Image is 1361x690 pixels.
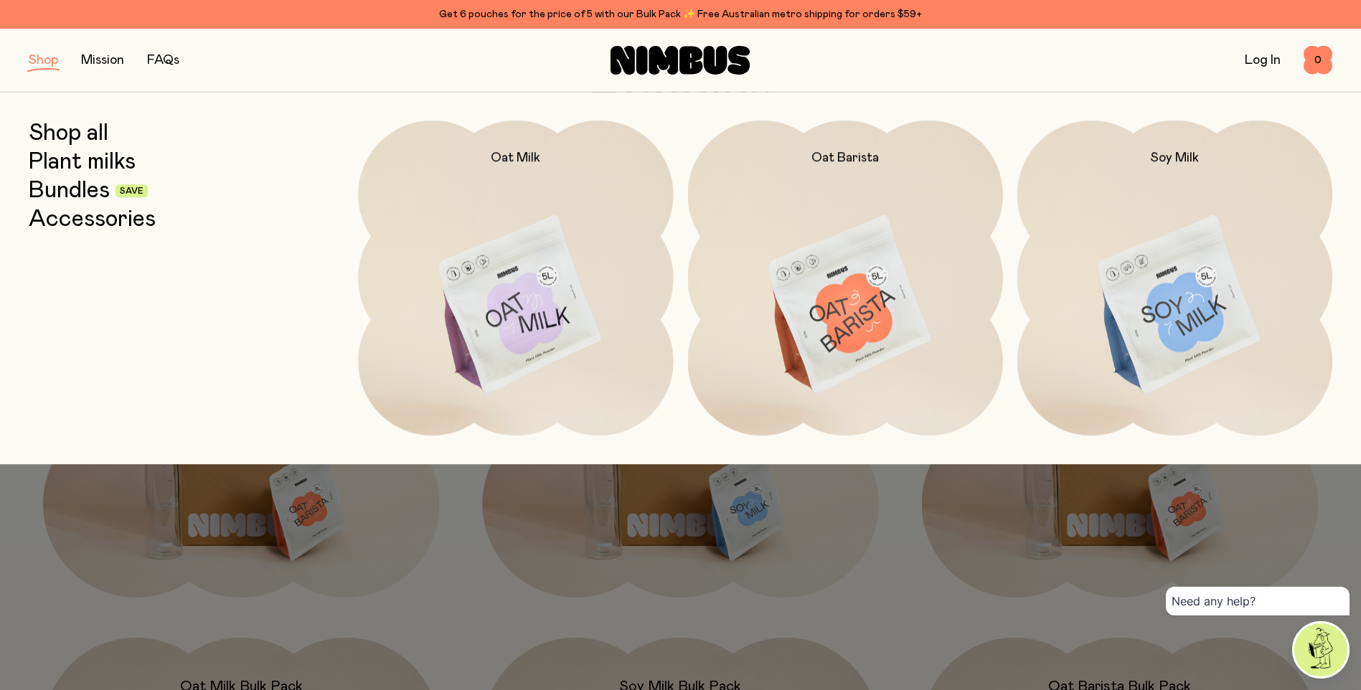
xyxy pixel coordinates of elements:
div: Get 6 pouches for the price of 5 with our Bulk Pack ✨ Free Australian metro shipping for orders $59+ [29,6,1332,23]
a: FAQs [147,54,179,67]
a: Soy Milk [1017,120,1332,435]
h2: Oat Barista [811,149,879,166]
button: 0 [1304,46,1332,75]
a: Oat Barista [688,120,1003,435]
a: Accessories [29,207,156,232]
a: Log In [1245,54,1281,67]
a: Bundles [29,178,110,204]
a: Shop all [29,120,108,146]
a: Plant milks [29,149,136,175]
img: agent [1294,623,1347,676]
h2: Soy Milk [1151,149,1199,166]
h2: Oat Milk [491,149,540,166]
a: Mission [81,54,124,67]
span: Save [120,187,143,196]
a: Oat Milk [358,120,673,435]
div: Need any help? [1166,587,1350,615]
